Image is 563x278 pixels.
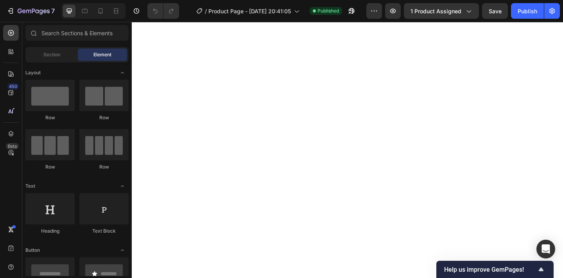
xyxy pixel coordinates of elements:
[116,180,129,192] span: Toggle open
[25,228,75,235] div: Heading
[404,3,479,19] button: 1 product assigned
[7,83,19,90] div: 450
[3,3,58,19] button: 7
[482,3,508,19] button: Save
[317,7,339,14] span: Published
[132,22,563,278] iframe: Design area
[79,114,129,121] div: Row
[489,8,502,14] span: Save
[116,66,129,79] span: Toggle open
[25,247,40,254] span: Button
[444,266,536,273] span: Help us improve GemPages!
[25,183,35,190] span: Text
[43,51,60,58] span: Section
[411,7,461,15] span: 1 product assigned
[147,3,179,19] div: Undo/Redo
[116,244,129,256] span: Toggle open
[518,7,537,15] div: Publish
[25,114,75,121] div: Row
[51,6,55,16] p: 7
[79,163,129,170] div: Row
[25,25,129,41] input: Search Sections & Elements
[208,7,291,15] span: Product Page - [DATE] 20:41:05
[6,143,19,149] div: Beta
[511,3,544,19] button: Publish
[79,228,129,235] div: Text Block
[25,69,41,76] span: Layout
[93,51,111,58] span: Element
[536,240,555,258] div: Open Intercom Messenger
[205,7,207,15] span: /
[25,163,75,170] div: Row
[444,265,546,274] button: Show survey - Help us improve GemPages!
